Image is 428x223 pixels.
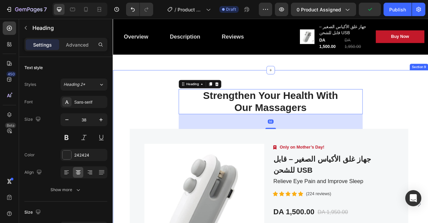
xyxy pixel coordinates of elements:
p: 7 [44,5,47,13]
span: Heading 2* [64,81,85,88]
div: Undo/Redo [126,3,153,16]
div: Text style [24,65,43,71]
h2: جهاز غلق الأكياس الصغير – قابل للشحن USB [203,171,356,201]
div: Buy Now [354,19,377,27]
h2: جهاز غلق الأكياس الصغير – قابل للشحن USB [262,5,324,23]
iframe: Design area [113,19,428,223]
p: Relieve Eye Pain and Improve Sleep [204,201,355,212]
button: 0 product assigned [291,3,356,16]
div: Beta [5,123,16,128]
p: Advanced [66,41,89,48]
span: 0 product assigned [297,6,341,13]
div: DA 1,950.00 [294,23,324,40]
button: Show more [24,184,107,196]
button: 7 [3,3,50,16]
button: Buy Now [334,15,396,31]
p: Heading [32,24,105,32]
span: Draft [226,6,236,12]
div: Align [24,168,43,177]
div: Publish [389,6,406,13]
p: Only on Mother’s Day! [212,160,269,168]
div: 56 [197,128,204,133]
button: Publish [384,3,412,16]
span: / [175,6,176,13]
div: Show more [50,186,82,193]
div: 242424 [74,152,106,158]
img: Alt Image [203,161,209,166]
div: Size [24,115,42,124]
div: Open Intercom Messenger [405,190,421,206]
div: DA 1,500.00 [262,23,292,40]
div: Font [24,99,33,105]
p: Strengthen Your Health With Our Massagers [84,90,317,121]
div: Sans-serif [74,99,106,105]
div: Color [24,152,35,158]
div: Styles [24,81,36,88]
div: Size [24,208,42,217]
span: Product Page - [DATE] 01:23:34 [178,6,203,13]
div: Heading [92,80,110,86]
p: Settings [33,41,52,48]
button: Heading 2* [61,78,107,91]
div: Section 9 [379,58,400,64]
div: 450 [6,71,16,77]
